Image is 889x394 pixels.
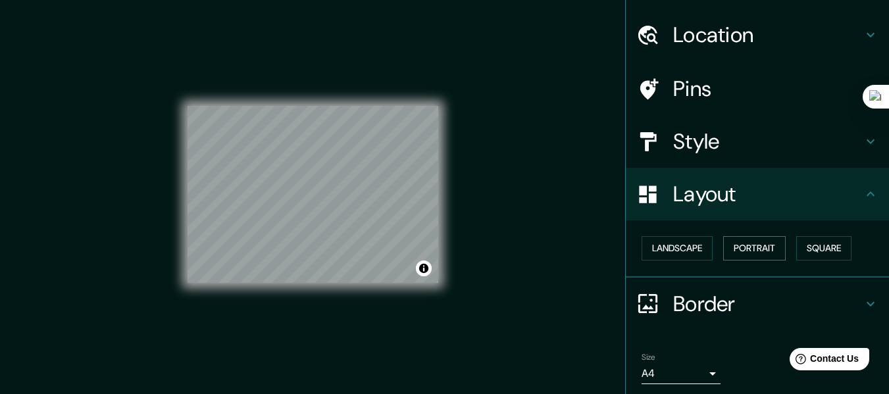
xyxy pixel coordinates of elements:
button: Toggle attribution [416,260,432,276]
iframe: Help widget launcher [772,343,875,380]
h4: Style [673,128,863,155]
h4: Border [673,291,863,317]
label: Size [642,351,655,362]
div: A4 [642,363,721,384]
h4: Layout [673,181,863,207]
div: Border [626,278,889,330]
div: Location [626,9,889,61]
h4: Location [673,22,863,48]
h4: Pins [673,76,863,102]
div: Style [626,115,889,168]
button: Portrait [723,236,786,260]
button: Landscape [642,236,713,260]
canvas: Map [188,106,438,283]
button: Square [796,236,851,260]
div: Layout [626,168,889,220]
div: Pins [626,62,889,115]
